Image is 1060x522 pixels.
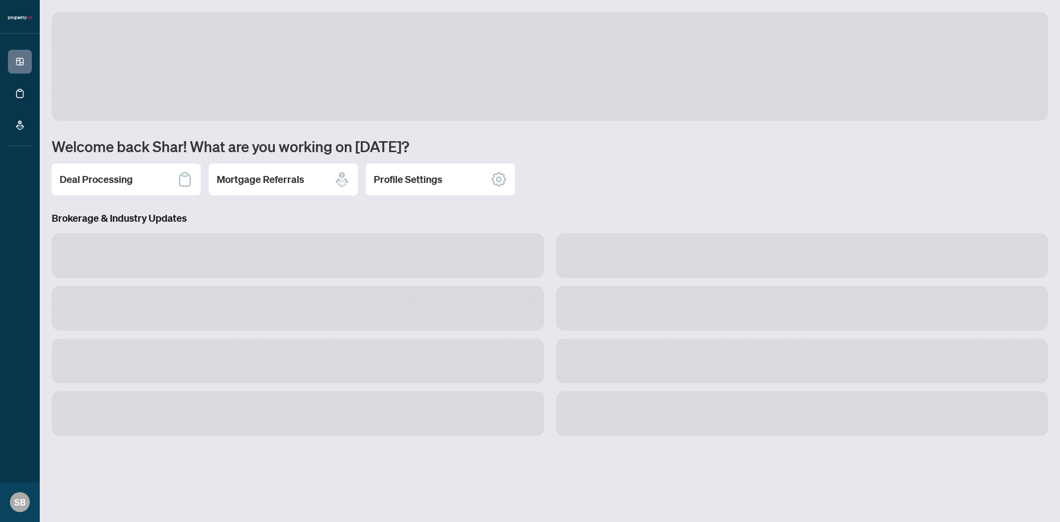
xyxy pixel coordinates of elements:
span: SB [14,495,26,509]
h3: Brokerage & Industry Updates [52,211,1048,225]
h2: Mortgage Referrals [217,173,304,186]
h2: Profile Settings [374,173,442,186]
img: logo [8,15,32,21]
h2: Deal Processing [60,173,133,186]
h1: Welcome back Shar! What are you working on [DATE]? [52,137,1048,156]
